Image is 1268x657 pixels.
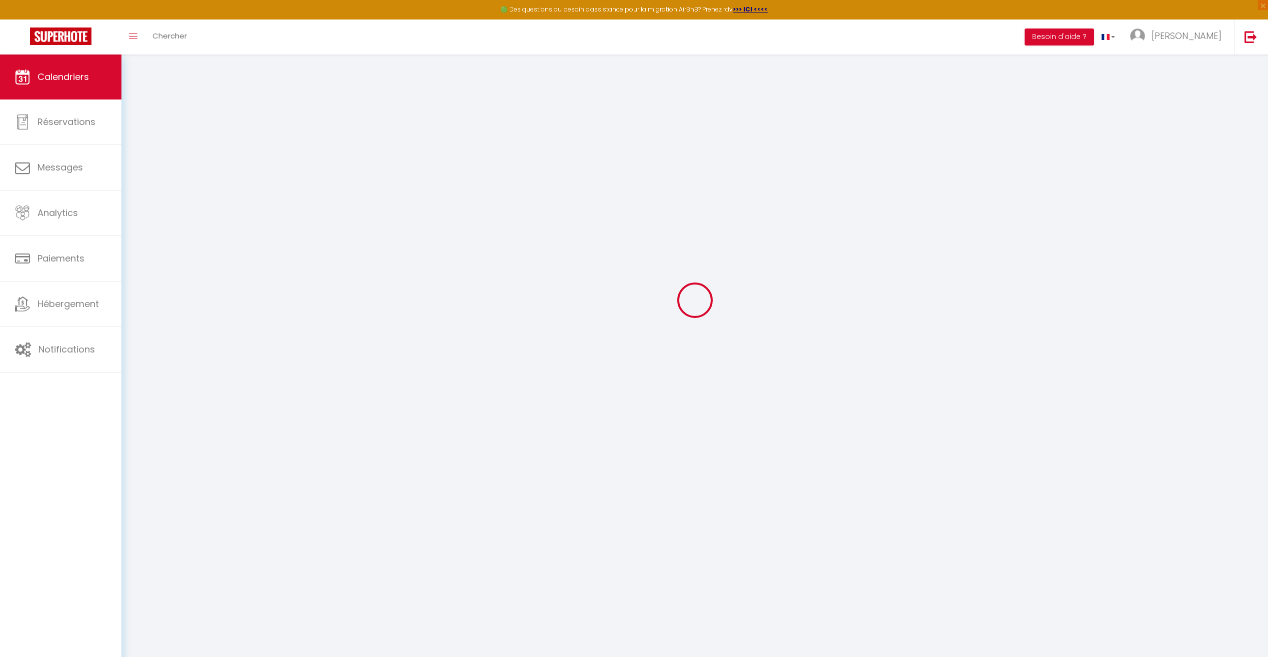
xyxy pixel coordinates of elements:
[1152,29,1222,42] span: [PERSON_NAME]
[37,297,99,310] span: Hébergement
[733,5,768,13] a: >>> ICI <<<<
[1123,19,1234,54] a: ... [PERSON_NAME]
[37,70,89,83] span: Calendriers
[152,30,187,41] span: Chercher
[38,343,95,355] span: Notifications
[37,206,78,219] span: Analytics
[37,161,83,173] span: Messages
[1130,28,1145,43] img: ...
[1245,30,1257,43] img: logout
[1025,28,1094,45] button: Besoin d'aide ?
[145,19,194,54] a: Chercher
[37,252,84,264] span: Paiements
[30,27,91,45] img: Super Booking
[37,115,95,128] span: Réservations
